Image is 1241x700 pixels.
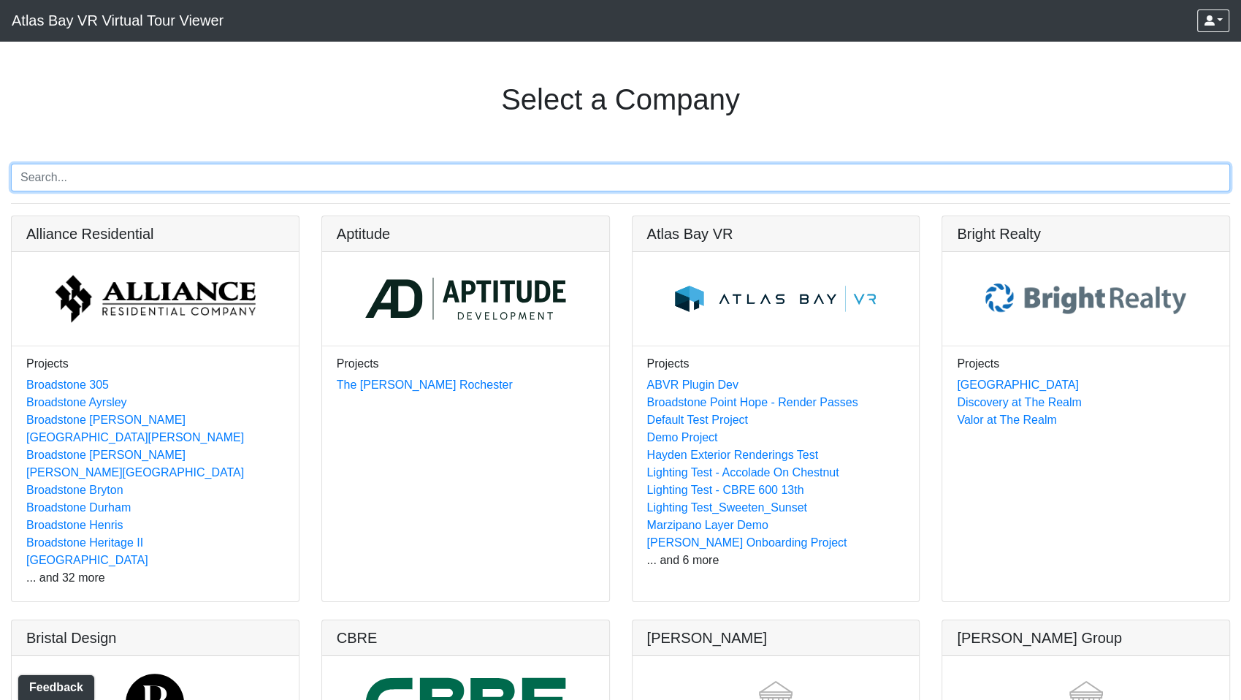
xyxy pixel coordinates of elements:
a: Broadstone Durham [26,501,131,514]
a: Broadstone Ayrsley [26,396,127,408]
input: Search [11,164,1230,191]
a: ABVR Plugin Dev [647,378,738,391]
a: [PERSON_NAME][GEOGRAPHIC_DATA] [26,466,244,479]
h1: Select a Company [501,82,740,117]
iframe: Ybug feedback widget [11,671,97,700]
a: Lighting Test_Sweeten_Sunset [647,501,807,514]
span: Atlas Bay VR Virtual Tour Viewer [12,6,224,35]
a: Broadstone [PERSON_NAME] [26,449,186,461]
a: Broadstone Point Hope - Render Passes [647,396,858,408]
a: Broadstone [PERSON_NAME][GEOGRAPHIC_DATA][PERSON_NAME] [26,414,244,444]
a: Lighting Test - CBRE 600 13th [647,484,804,496]
a: Default Test Project [647,414,748,426]
a: Discovery at The Realm [957,396,1081,408]
a: [PERSON_NAME] Onboarding Project [647,536,847,549]
a: Broadstone 305 [26,378,109,391]
a: Broadstone Heritage II [26,536,143,549]
a: The [PERSON_NAME] Rochester [337,378,513,391]
a: [GEOGRAPHIC_DATA] [26,554,148,566]
a: Valor at The Realm [957,414,1056,426]
a: Broadstone Bryton [26,484,123,496]
a: Marzipano Layer Demo [647,519,768,531]
a: Demo Project [647,431,718,444]
a: Hayden Exterior Renderings Test [647,449,819,461]
a: Broadstone Henris [26,519,123,531]
a: Lighting Test - Accolade On Chestnut [647,466,839,479]
a: [GEOGRAPHIC_DATA] [957,378,1079,391]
